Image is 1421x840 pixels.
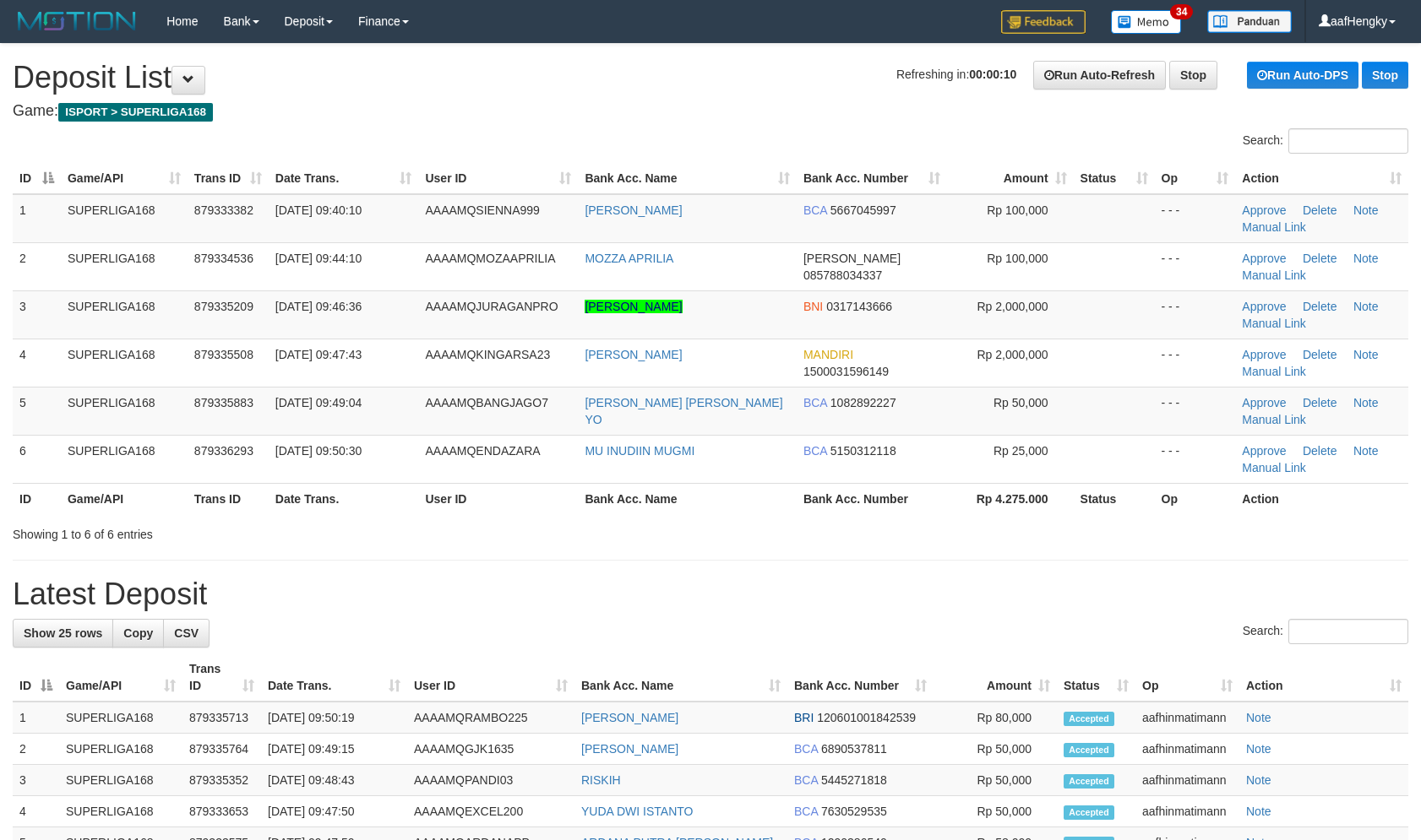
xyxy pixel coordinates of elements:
[1242,203,1286,217] a: Approve
[13,765,59,796] td: 3
[803,268,882,282] span: Copy 085788034337 to clipboard
[13,8,141,34] img: MOTION_logo.png
[1074,483,1155,514] th: Status
[797,483,947,514] th: Bank Acc. Number
[13,290,61,339] td: 3
[1064,774,1114,789] span: Accepted
[13,387,61,435] td: 5
[61,290,188,339] td: SUPERLIGA168
[261,653,407,702] th: Date Trans.: activate to sort column ascending
[1242,220,1306,234] a: Manual Link
[13,61,1408,95] h1: Deposit List
[826,300,892,313] span: Copy 0317143666 to clipboard
[1303,300,1337,313] a: Delete
[425,348,550,361] span: AAAAMQKINGARSA23
[163,619,210,648] a: CSV
[794,742,818,756] span: BCA
[425,203,539,217] span: AAAAMQSIENNA999
[182,702,261,734] td: 879335713
[59,702,182,734] td: SUPERLIGA168
[1235,163,1408,194] th: Action: activate to sort column ascending
[194,300,253,313] span: 879335209
[803,444,827,458] span: BCA
[934,765,1057,796] td: Rp 50,000
[1242,317,1306,330] a: Manual Link
[803,300,823,313] span: BNI
[1064,712,1114,726] span: Accepted
[13,702,59,734] td: 1
[585,300,682,313] a: [PERSON_NAME]
[1246,773,1271,787] a: Note
[934,653,1057,702] th: Amount: activate to sort column ascending
[275,348,362,361] span: [DATE] 09:47:43
[425,252,555,265] span: AAAAMQMOZAAPRILIA
[574,653,787,702] th: Bank Acc. Name: activate to sort column ascending
[1243,619,1408,644] label: Search:
[13,619,113,648] a: Show 25 rows
[1353,348,1379,361] a: Note
[1064,743,1114,757] span: Accepted
[24,626,102,640] span: Show 25 rows
[1135,653,1239,702] th: Op: activate to sort column ascending
[13,339,61,387] td: 4
[182,734,261,765] td: 879335764
[1170,4,1193,19] span: 34
[1207,10,1292,33] img: panduan.png
[987,252,1048,265] span: Rp 100,000
[934,796,1057,827] td: Rp 50,000
[1155,339,1236,387] td: - - -
[1239,653,1408,702] th: Action: activate to sort column ascending
[425,300,558,313] span: AAAAMQJURAGANPRO
[1353,252,1379,265] a: Note
[994,444,1048,458] span: Rp 25,000
[794,805,818,818] span: BCA
[174,626,199,640] span: CSV
[1243,128,1408,154] label: Search:
[803,396,827,409] span: BCA
[13,103,1408,120] h4: Game:
[1242,444,1286,458] a: Approve
[1288,619,1408,644] input: Search:
[13,483,61,514] th: ID
[1033,61,1166,89] a: Run Auto-Refresh
[13,194,61,243] td: 1
[803,348,853,361] span: MANDIRI
[1242,396,1286,409] a: Approve
[188,163,269,194] th: Trans ID: activate to sort column ascending
[585,444,694,458] a: MU INUDIIN MUGMI
[977,300,1048,313] span: Rp 2,000,000
[269,483,419,514] th: Date Trans.
[59,734,182,765] td: SUPERLIGA168
[1155,163,1236,194] th: Op: activate to sort column ascending
[581,742,678,756] a: [PERSON_NAME]
[194,348,253,361] span: 879335508
[585,252,673,265] a: MOZZA APRILIA
[194,444,253,458] span: 879336293
[1064,805,1114,820] span: Accepted
[418,163,578,194] th: User ID: activate to sort column ascending
[581,711,678,724] a: [PERSON_NAME]
[1246,742,1271,756] a: Note
[13,734,59,765] td: 2
[794,711,814,724] span: BRI
[13,577,1408,611] h1: Latest Deposit
[797,163,947,194] th: Bank Acc. Number: activate to sort column ascending
[1111,10,1182,34] img: Button%20Memo.svg
[1353,396,1379,409] a: Note
[194,396,253,409] span: 879335883
[803,203,827,217] span: BCA
[987,203,1048,217] span: Rp 100,000
[194,252,253,265] span: 879334536
[182,653,261,702] th: Trans ID: activate to sort column ascending
[1303,252,1337,265] a: Delete
[425,444,540,458] span: AAAAMQENDAZARA
[947,483,1074,514] th: Rp 4.275.000
[821,805,887,818] span: Copy 7630529535 to clipboard
[787,653,934,702] th: Bank Acc. Number: activate to sort column ascending
[13,653,59,702] th: ID: activate to sort column descending
[1235,483,1408,514] th: Action
[1135,765,1239,796] td: aafhinmatimann
[182,765,261,796] td: 879335352
[821,773,887,787] span: Copy 5445271818 to clipboard
[1001,10,1086,34] img: Feedback.jpg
